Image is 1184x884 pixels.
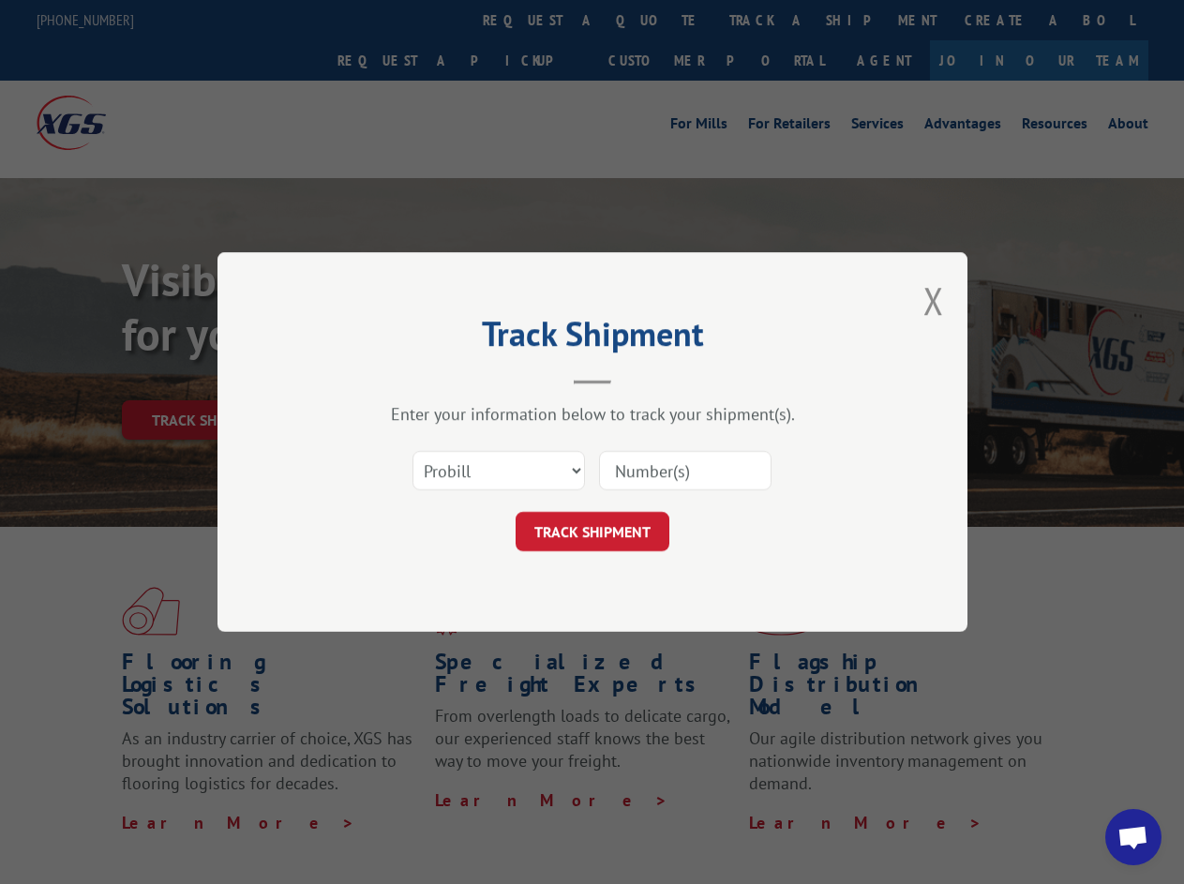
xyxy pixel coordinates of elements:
input: Number(s) [599,451,772,490]
h2: Track Shipment [311,321,874,356]
button: Close modal [923,276,944,325]
button: TRACK SHIPMENT [516,512,669,551]
div: Enter your information below to track your shipment(s). [311,403,874,425]
div: Open chat [1105,809,1162,865]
